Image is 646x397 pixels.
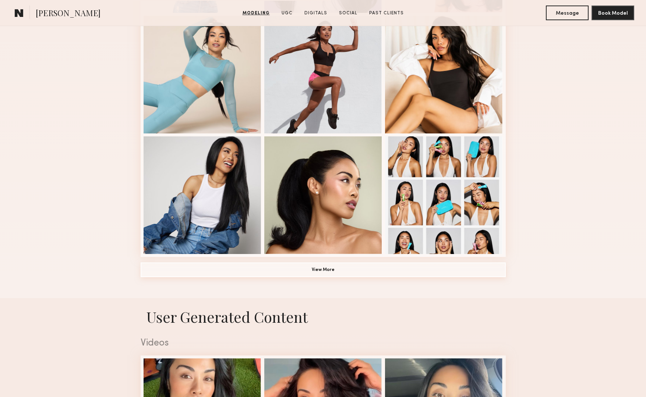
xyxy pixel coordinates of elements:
button: Message [546,6,589,20]
span: [PERSON_NAME] [36,7,100,20]
a: UGC [279,10,296,17]
a: Digitals [301,10,330,17]
a: Social [336,10,360,17]
a: Modeling [240,10,273,17]
button: Book Model [592,6,634,20]
button: View More [141,262,506,277]
div: Videos [141,339,506,348]
a: Past Clients [366,10,407,17]
h1: User Generated Content [135,307,512,326]
a: Book Model [592,10,634,16]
